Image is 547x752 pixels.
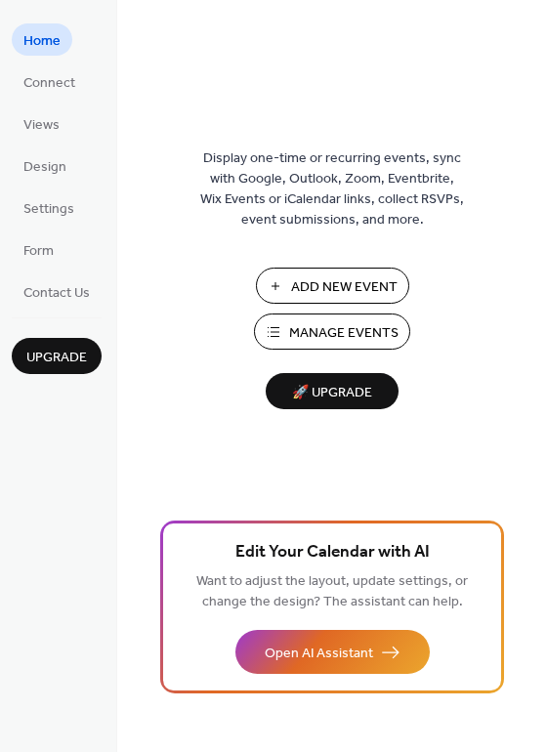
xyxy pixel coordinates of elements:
[23,115,60,136] span: Views
[26,348,87,368] span: Upgrade
[23,283,90,304] span: Contact Us
[12,233,65,266] a: Form
[256,268,409,304] button: Add New Event
[291,277,398,298] span: Add New Event
[12,65,87,98] a: Connect
[12,275,102,308] a: Contact Us
[266,373,399,409] button: 🚀 Upgrade
[12,107,71,140] a: Views
[12,149,78,182] a: Design
[12,338,102,374] button: Upgrade
[265,644,373,664] span: Open AI Assistant
[12,191,86,224] a: Settings
[235,630,430,674] button: Open AI Assistant
[12,23,72,56] a: Home
[196,568,468,615] span: Want to adjust the layout, update settings, or change the design? The assistant can help.
[254,313,410,350] button: Manage Events
[23,199,74,220] span: Settings
[200,148,464,230] span: Display one-time or recurring events, sync with Google, Outlook, Zoom, Eventbrite, Wix Events or ...
[289,323,399,344] span: Manage Events
[277,380,387,406] span: 🚀 Upgrade
[23,157,66,178] span: Design
[235,539,430,566] span: Edit Your Calendar with AI
[23,241,54,262] span: Form
[23,73,75,94] span: Connect
[23,31,61,52] span: Home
